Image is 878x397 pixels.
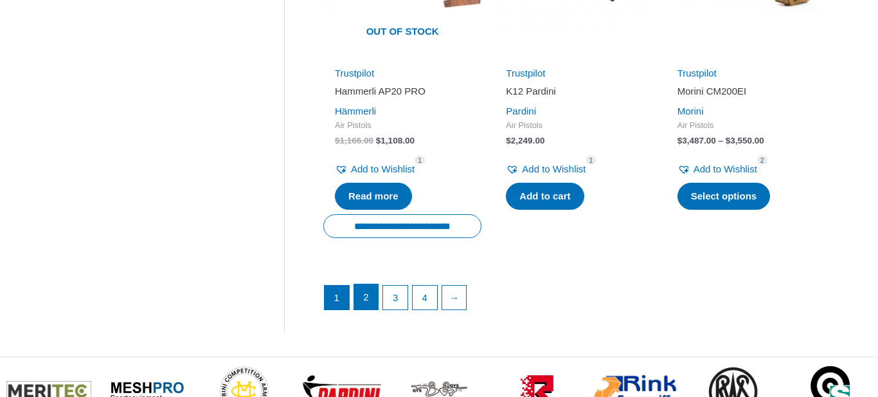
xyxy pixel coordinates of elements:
[506,68,545,78] a: Trustpilot
[335,160,415,178] a: Add to Wishlist
[442,286,467,310] a: →
[506,120,641,131] span: Air Pistols
[335,136,373,145] bdi: 1,166.00
[506,85,641,98] h2: K12 Pardini
[415,156,425,165] span: 1
[677,85,812,102] a: Morini CM200EI
[677,160,757,178] a: Add to Wishlist
[677,106,704,116] a: Morini
[335,183,412,210] a: Read more about “Hammerli AP20 PRO”
[335,68,374,78] a: Trustpilot
[677,136,683,145] span: $
[677,68,717,78] a: Trustpilot
[376,136,381,145] span: $
[694,163,757,174] span: Add to Wishlist
[376,136,415,145] bdi: 1,108.00
[335,85,470,102] a: Hammerli AP20 PRO
[335,85,470,98] h2: Hammerli AP20 PRO
[323,284,824,317] nav: Product Pagination
[354,284,379,310] a: Page 2
[586,156,596,165] span: 1
[726,136,731,145] span: $
[677,120,812,131] span: Air Pistols
[335,120,470,131] span: Air Pistols
[506,160,586,178] a: Add to Wishlist
[333,17,472,47] span: Out of stock
[383,286,408,310] a: Page 3
[677,136,716,145] bdi: 3,487.00
[719,136,724,145] span: –
[325,286,349,310] span: Page 1
[757,156,767,165] span: 2
[335,136,340,145] span: $
[413,286,437,310] a: Page 4
[506,136,511,145] span: $
[506,183,584,210] a: Add to cart: “K12 Pardini”
[506,106,536,116] a: Pardini
[506,85,641,102] a: K12 Pardini
[351,163,415,174] span: Add to Wishlist
[677,183,771,210] a: Select options for “Morini CM200EI”
[726,136,764,145] bdi: 3,550.00
[522,163,586,174] span: Add to Wishlist
[677,85,812,98] h2: Morini CM200EI
[506,136,544,145] bdi: 2,249.00
[335,106,376,116] a: Hämmerli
